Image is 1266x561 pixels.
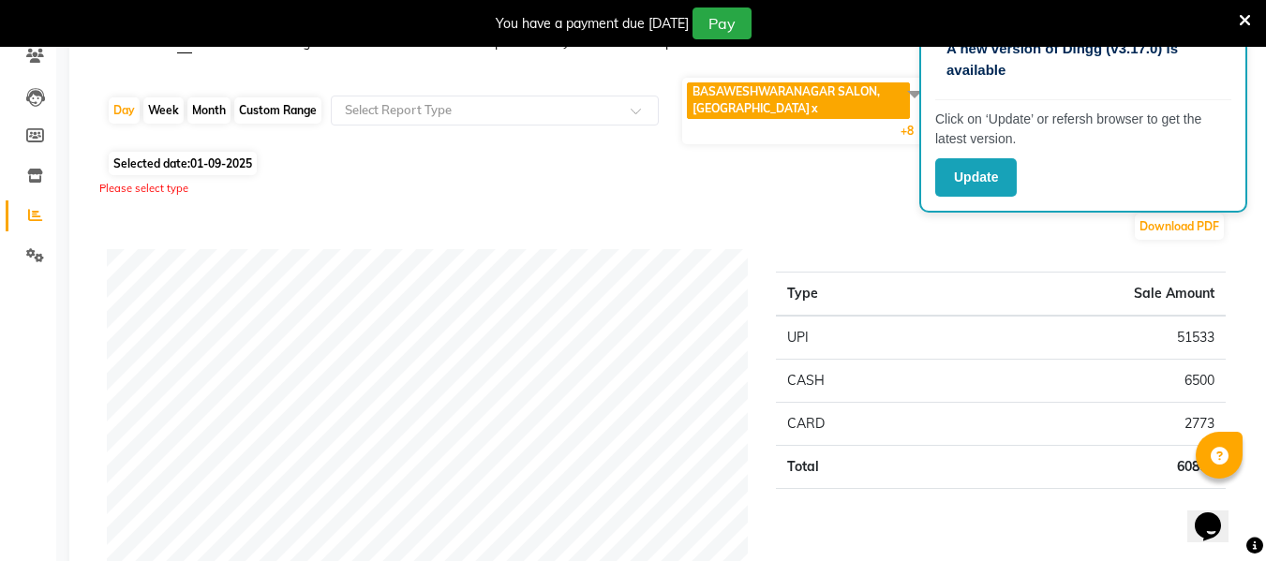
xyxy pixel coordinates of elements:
td: 60806 [942,445,1226,488]
td: Total [776,445,942,488]
span: +8 [901,124,928,138]
div: Month [187,97,231,124]
div: You have a payment due [DATE] [496,14,689,34]
td: UPI [776,316,942,360]
a: x [810,101,818,115]
button: Update [935,158,1017,197]
iframe: chat widget [1187,486,1247,542]
div: Custom Range [234,97,321,124]
p: A new version of Dingg (v3.17.0) is available [946,38,1220,81]
div: Week [143,97,184,124]
div: Please select type [99,181,1241,197]
p: Click on ‘Update’ or refersh browser to get the latest version. [935,110,1231,149]
td: CARD [776,402,942,445]
span: 01-09-2025 [190,156,252,170]
span: BASAWESHWARANAGAR SALON, [GEOGRAPHIC_DATA] [693,84,880,115]
td: 6500 [942,359,1226,402]
th: Type [776,272,942,316]
th: Sale Amount [942,272,1226,316]
span: Selected date: [109,152,257,175]
td: CASH [776,359,942,402]
td: 51533 [942,316,1226,360]
td: 2773 [942,402,1226,445]
button: Download PDF [1135,214,1224,240]
div: Day [109,97,140,124]
button: Pay [693,7,752,39]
